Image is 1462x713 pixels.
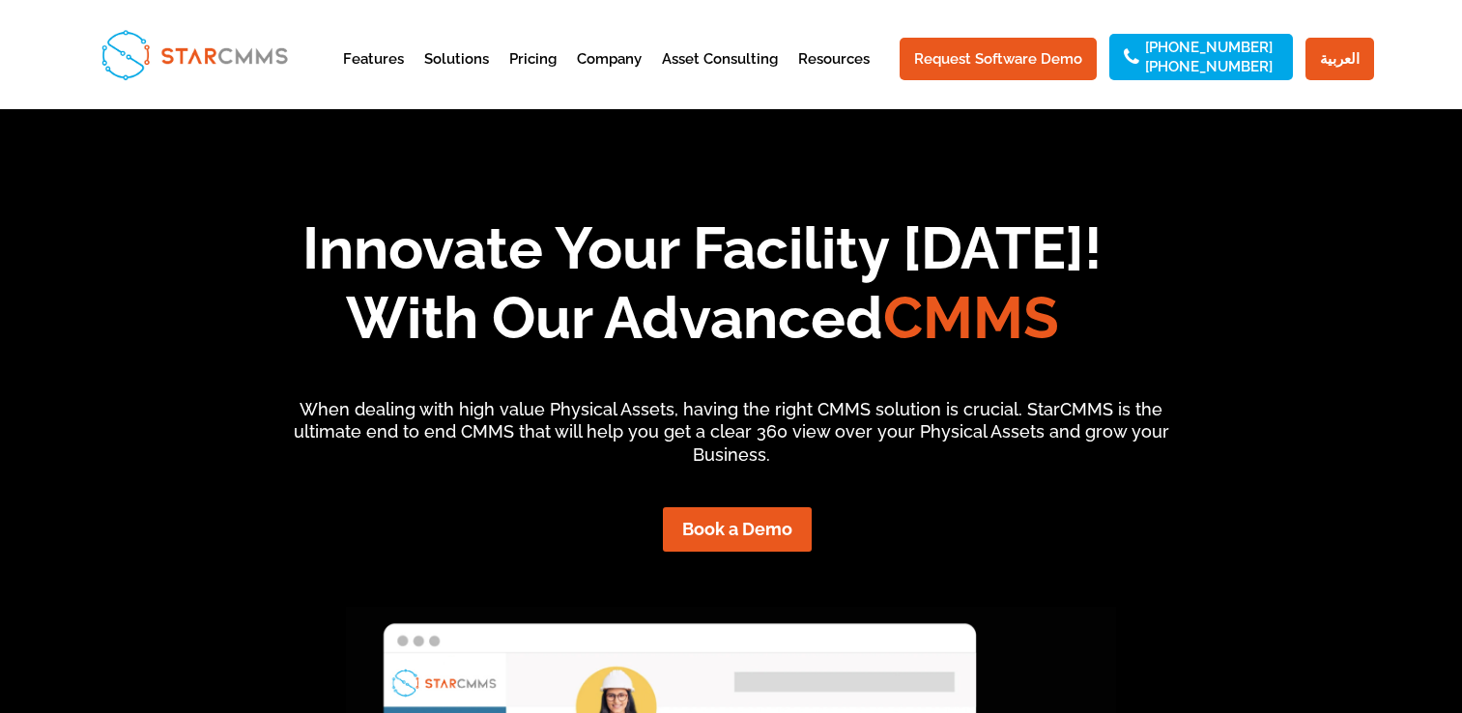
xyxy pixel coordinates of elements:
a: Book a Demo [663,507,812,551]
a: Company [577,52,642,100]
span: CMMS [883,284,1059,352]
img: StarCMMS [93,21,296,88]
a: Solutions [424,52,489,100]
h1: Innovate Your Facility [DATE]! With Our Advanced [32,214,1373,362]
a: Asset Consulting [662,52,778,100]
p: When dealing with high value Physical Assets, having the right CMMS solution is crucial. StarCMMS... [275,398,1187,467]
a: Features [343,52,404,100]
a: [PHONE_NUMBER] [1145,41,1273,54]
a: العربية [1305,38,1374,80]
a: Pricing [509,52,557,100]
a: Request Software Demo [900,38,1097,80]
a: [PHONE_NUMBER] [1145,60,1273,73]
a: Resources [798,52,870,100]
